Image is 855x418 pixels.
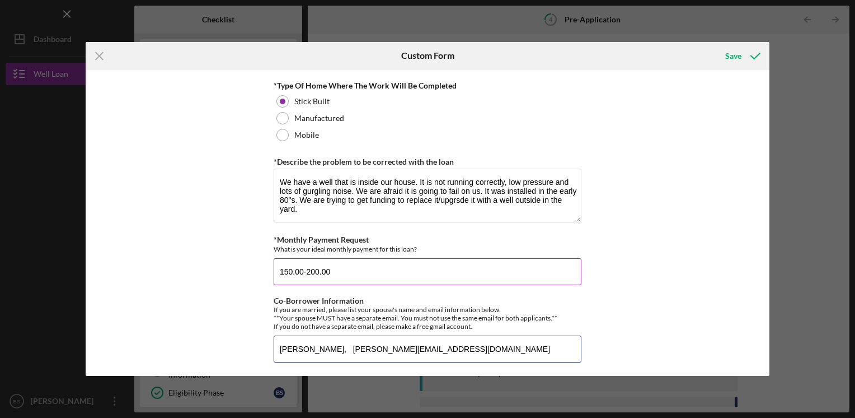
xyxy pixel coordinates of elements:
div: *Type Of Home Where The Work Will Be Completed [274,81,581,90]
label: Stick Built [294,97,330,106]
button: Save [714,45,769,67]
div: What is your ideal monthly payment for this loan? [274,245,581,253]
textarea: We have a well that is inside our house. It is not running correctly, low pressure and lots of gu... [274,169,581,222]
label: *Monthly Payment Request [274,235,369,244]
label: *Describe the problem to be corrected with the loan [274,157,454,166]
h6: Custom Form [401,50,454,61]
div: If you are married, please list your spouse's name and email information below. **Your spouse MUS... [274,305,581,331]
label: Mobile [294,131,319,140]
label: Co-Borrower Information [274,296,364,305]
label: Manufactured [294,114,344,123]
div: Save [725,45,741,67]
